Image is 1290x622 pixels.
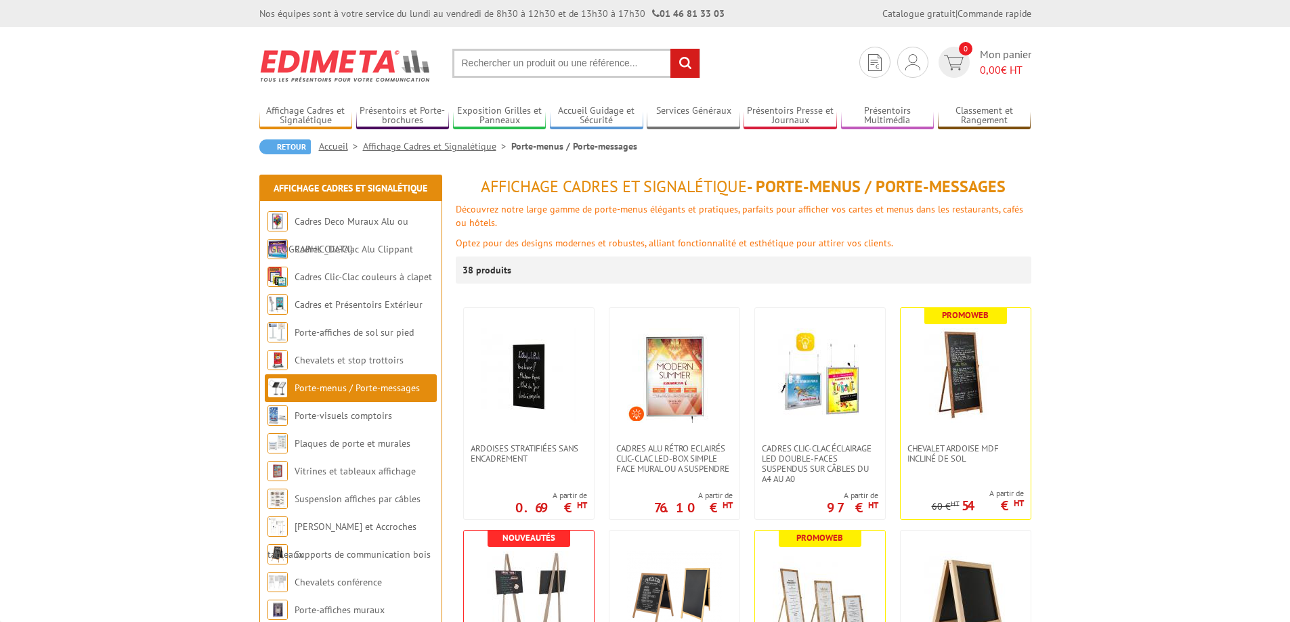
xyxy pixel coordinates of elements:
[744,105,837,127] a: Présentoirs Presse et Journaux
[882,7,1031,20] div: |
[267,520,416,560] a: [PERSON_NAME] et Accroches tableaux
[295,604,385,616] a: Porte-affiches muraux
[295,298,423,311] a: Cadres et Présentoirs Extérieur
[267,294,288,315] img: Cadres et Présentoirs Extérieur
[796,532,843,543] b: Promoweb
[959,42,972,55] span: 0
[901,443,1031,464] a: Chevalet Ardoise MDF incliné de sol
[1014,497,1024,509] sup: HT
[259,105,353,127] a: Affichage Cadres et Signalétique
[267,516,288,537] img: Cimaises et Accroches tableaux
[654,504,733,512] p: 76.10 €
[481,328,576,423] img: Ardoises stratifiées sans encadrement
[295,243,413,255] a: Cadres Clic-Clac Alu Clippant
[267,489,288,509] img: Suspension affiches par câbles
[550,105,643,127] a: Accueil Guidage et Sécurité
[935,47,1031,78] a: devis rapide 0 Mon panier 0,00€ HT
[267,215,408,255] a: Cadres Deco Muraux Alu ou [GEOGRAPHIC_DATA]
[918,328,1013,423] img: Chevalet Ardoise MDF incliné de sol
[267,461,288,481] img: Vitrines et tableaux affichage
[958,7,1031,20] a: Commande rapide
[259,139,311,154] a: Retour
[827,490,878,501] span: A partir de
[938,105,1031,127] a: Classement et Rangement
[456,203,1023,229] span: Découvrez notre large gamme de porte-menus élégants et pratiques, parfaits pour afficher vos cart...
[267,267,288,287] img: Cadres Clic-Clac couleurs à clapet
[452,49,700,78] input: Rechercher un produit ou une référence...
[932,502,960,512] p: 60 €
[515,490,587,501] span: A partir de
[654,490,733,501] span: A partir de
[267,322,288,342] img: Porte-affiches de sol sur pied
[907,443,1024,464] span: Chevalet Ardoise MDF incliné de sol
[295,437,410,449] a: Plaques de porte et murales
[267,572,288,592] img: Chevalets conférence
[267,378,288,398] img: Porte-menus / Porte-messages
[882,7,955,20] a: Catalogue gratuit
[515,504,587,512] p: 0.69 €
[295,382,420,394] a: Porte-menus / Porte-messages
[827,504,878,512] p: 97 €
[773,328,867,423] img: Cadres clic-clac éclairage LED double-faces suspendus sur câbles du A4 au A0
[295,354,404,366] a: Chevalets et stop trottoirs
[762,443,878,484] span: Cadres clic-clac éclairage LED double-faces suspendus sur câbles du A4 au A0
[841,105,934,127] a: Présentoirs Multimédia
[453,105,546,127] a: Exposition Grilles et Panneaux
[868,54,882,71] img: devis rapide
[481,176,747,197] span: Affichage Cadres et Signalétique
[295,465,416,477] a: Vitrines et tableaux affichage
[274,182,427,194] a: Affichage Cadres et Signalétique
[463,257,513,284] p: 38 produits
[319,140,363,152] a: Accueil
[295,271,432,283] a: Cadres Clic-Clac couleurs à clapet
[652,7,725,20] strong: 01 46 81 33 03
[464,443,594,464] a: Ardoises stratifiées sans encadrement
[962,502,1024,510] p: 54 €
[295,326,414,338] a: Porte-affiches de sol sur pied
[647,105,740,127] a: Services Généraux
[980,62,1031,78] span: € HT
[267,405,288,426] img: Porte-visuels comptoirs
[259,7,725,20] div: Nos équipes sont à votre service du lundi au vendredi de 8h30 à 12h30 et de 13h30 à 17h30
[932,488,1024,499] span: A partir de
[267,350,288,370] img: Chevalets et stop trottoirs
[511,139,637,153] li: Porte-menus / Porte-messages
[456,237,893,249] span: Optez pour des designs modernes et robustes, alliant fonctionnalité et esthétique pour attirer vo...
[723,499,733,511] sup: HT
[295,548,431,560] a: Supports de communication bois
[267,433,288,453] img: Plaques de porte et murales
[951,499,960,508] sup: HT
[905,54,920,70] img: devis rapide
[456,178,1031,196] h1: - Porte-menus / Porte-messages
[267,211,288,231] img: Cadres Deco Muraux Alu ou Bois
[267,600,288,620] img: Porte-affiches muraux
[295,409,392,422] a: Porte-visuels comptoirs
[295,493,421,505] a: Suspension affiches par câbles
[755,443,885,484] a: Cadres clic-clac éclairage LED double-faces suspendus sur câbles du A4 au A0
[944,55,964,70] img: devis rapide
[363,140,511,152] a: Affichage Cadres et Signalétique
[627,328,722,423] img: Cadres Alu Rétro Eclairés Clic-Clac LED-Box simple face mural ou a suspendre
[616,443,733,474] span: Cadres Alu Rétro Eclairés Clic-Clac LED-Box simple face mural ou a suspendre
[577,499,587,511] sup: HT
[980,47,1031,78] span: Mon panier
[942,309,989,321] b: Promoweb
[980,63,1001,76] span: 0,00
[868,499,878,511] sup: HT
[356,105,450,127] a: Présentoirs et Porte-brochures
[295,576,382,588] a: Chevalets conférence
[259,41,432,91] img: Edimeta
[502,532,555,543] b: Nouveautés
[670,49,700,78] input: rechercher
[471,443,587,464] span: Ardoises stratifiées sans encadrement
[609,443,739,474] a: Cadres Alu Rétro Eclairés Clic-Clac LED-Box simple face mural ou a suspendre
